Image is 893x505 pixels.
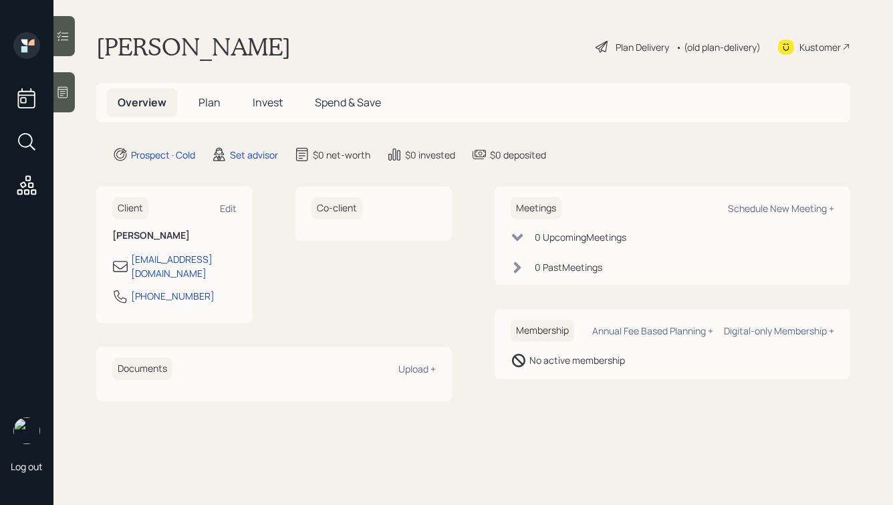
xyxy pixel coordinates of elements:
h6: Co-client [311,197,362,219]
span: Plan [199,95,221,110]
div: [PHONE_NUMBER] [131,289,215,303]
div: $0 invested [405,148,455,162]
h1: [PERSON_NAME] [96,32,291,62]
div: Annual Fee Based Planning + [592,324,713,337]
div: [EMAIL_ADDRESS][DOMAIN_NAME] [131,252,237,280]
div: Edit [220,202,237,215]
div: $0 deposited [490,148,546,162]
div: Log out [11,460,43,473]
div: Digital-only Membership + [724,324,834,337]
div: Prospect · Cold [131,148,195,162]
h6: Membership [511,320,574,342]
div: Set advisor [230,148,278,162]
div: Schedule New Meeting + [728,202,834,215]
h6: Client [112,197,148,219]
div: Kustomer [799,40,841,54]
img: hunter_neumayer.jpg [13,417,40,444]
span: Spend & Save [315,95,381,110]
div: • (old plan-delivery) [676,40,761,54]
h6: [PERSON_NAME] [112,230,237,241]
div: Plan Delivery [616,40,669,54]
h6: Meetings [511,197,561,219]
span: Invest [253,95,283,110]
div: $0 net-worth [313,148,370,162]
h6: Documents [112,358,172,380]
div: Upload + [398,363,436,375]
span: Overview [118,95,166,110]
div: No active membership [529,353,625,367]
div: 0 Past Meeting s [535,260,602,274]
div: 0 Upcoming Meeting s [535,230,626,244]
